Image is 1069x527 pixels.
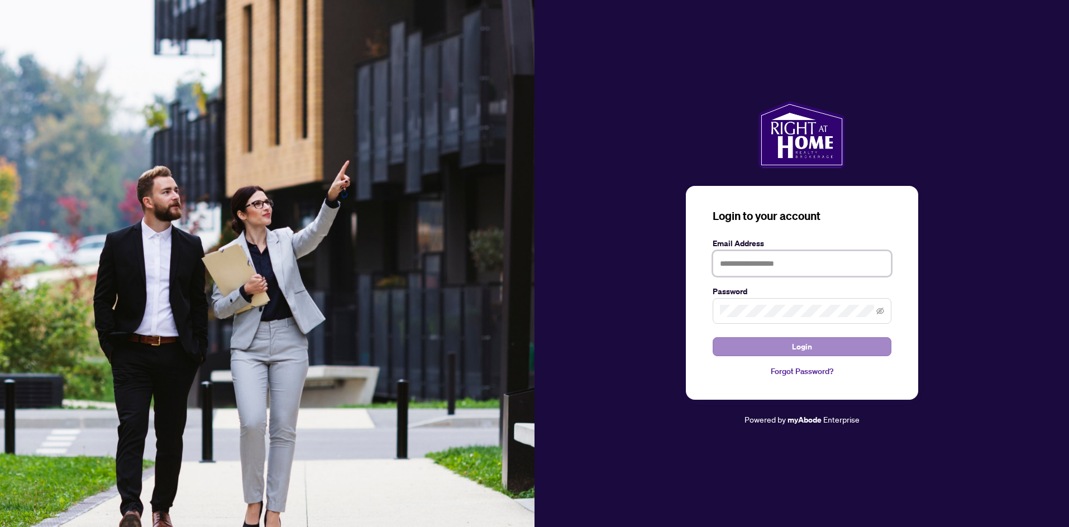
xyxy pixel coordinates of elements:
img: ma-logo [758,101,845,168]
label: Email Address [713,237,891,250]
span: Enterprise [823,414,860,424]
a: Forgot Password? [713,365,891,377]
label: Password [713,285,891,298]
h3: Login to your account [713,208,891,224]
span: Login [792,338,812,356]
span: Powered by [745,414,786,424]
a: myAbode [788,414,822,426]
button: Login [713,337,891,356]
span: eye-invisible [876,307,884,315]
